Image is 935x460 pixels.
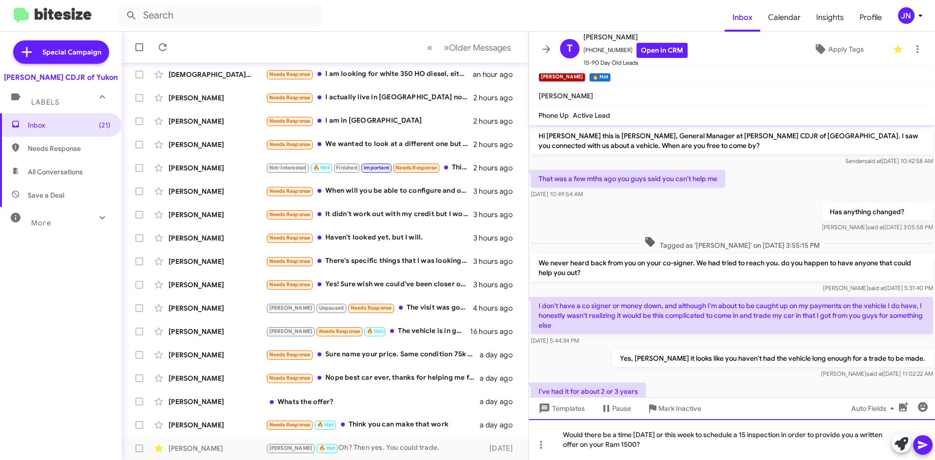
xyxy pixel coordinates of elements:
[531,337,579,344] span: [DATE] 5:44:34 PM
[531,190,583,198] span: [DATE] 10:49:54 AM
[266,326,470,337] div: The vehicle is in good conditions. Has 170k miles.
[269,94,311,101] span: Needs Response
[31,98,59,107] span: Labels
[28,167,83,177] span: All Conversations
[473,93,521,103] div: 2 hours ago
[168,420,266,430] div: [PERSON_NAME]
[28,144,111,153] span: Needs Response
[725,3,760,32] a: Inbox
[593,400,639,417] button: Pause
[269,235,311,241] span: Needs Response
[266,397,480,406] div: Whats the offer?
[808,3,852,32] span: Insights
[266,372,480,384] div: Nope best car ever, thanks for helping me find her!
[843,400,906,417] button: Auto Fields
[480,397,521,406] div: a day ago
[480,420,521,430] div: a day ago
[531,254,933,281] p: We never heard back from you on your co-signer. We had tried to reach you. do you happen to have ...
[845,157,933,165] span: Sender [DATE] 10:42:58 AM
[319,305,344,311] span: Unpaused
[573,111,610,120] span: Active Lead
[864,157,881,165] span: said at
[266,279,473,290] div: Yes! Sure wish we could've been closer on the deal. We sure like the new ram we drove. Thank you ...
[266,232,473,243] div: Haven't looked yet, but I will.
[269,165,307,171] span: Not-Interested
[168,350,266,360] div: [PERSON_NAME]
[168,210,266,220] div: [PERSON_NAME]
[480,350,521,360] div: a day ago
[269,188,311,194] span: Needs Response
[531,127,933,154] p: Hi [PERSON_NAME] this is [PERSON_NAME], General Manager at [PERSON_NAME] CDJR of [GEOGRAPHIC_DATA...
[640,236,823,250] span: Tagged as '[PERSON_NAME]' on [DATE] 3:55:15 PM
[421,37,438,57] button: Previous
[13,40,109,64] a: Special Campaign
[266,162,473,173] div: This Jeep has a 6.4 Hemi conversion done to it by RubiTrux. It is a $30,000 to buy the kit. I wil...
[470,327,521,336] div: 16 hours ago
[639,400,709,417] button: Mark Inactive
[531,170,725,187] p: That was a few mths ago you guys said you can't help me
[852,3,890,32] a: Profile
[168,327,266,336] div: [PERSON_NAME]
[851,400,898,417] span: Auto Fields
[531,297,933,334] p: I don't have a co signer or money down, and although I'm about to be caught up on my payments on ...
[367,328,383,334] span: 🔥 Hot
[266,185,473,197] div: When will you be able to configure and order the 2026 model year ?
[336,165,357,171] span: Finished
[529,419,935,460] div: Would there be a time [DATE] or this week to schedule a 15 inspection in order to provide you a w...
[266,139,473,150] div: We wanted to look at a different one but it wasn't there at the time.
[168,257,266,266] div: [PERSON_NAME]
[269,445,313,451] span: [PERSON_NAME]
[449,42,511,53] span: Older Messages
[168,443,266,453] div: [PERSON_NAME]
[473,116,521,126] div: 2 hours ago
[760,3,808,32] a: Calendar
[473,303,521,313] div: 4 hours ago
[531,383,646,400] p: I've had it for about 2 or 3 years
[364,165,389,171] span: Important
[485,443,521,453] div: [DATE]
[583,58,688,68] span: 15-90 Day Old Leads
[395,165,437,171] span: Needs Response
[168,233,266,243] div: [PERSON_NAME]
[317,422,334,428] span: 🔥 Hot
[473,257,521,266] div: 3 hours ago
[168,186,266,196] div: [PERSON_NAME]
[473,280,521,290] div: 3 hours ago
[269,351,311,358] span: Needs Response
[269,328,313,334] span: [PERSON_NAME]
[438,37,517,57] button: Next
[269,141,311,147] span: Needs Response
[427,41,432,54] span: «
[168,70,266,79] div: [DEMOGRAPHIC_DATA][PERSON_NAME]
[269,422,311,428] span: Needs Response
[168,140,266,149] div: [PERSON_NAME]
[168,163,266,173] div: [PERSON_NAME]
[473,186,521,196] div: 3 hours ago
[636,43,688,58] a: Open in CRM
[168,93,266,103] div: [PERSON_NAME]
[28,120,111,130] span: Inbox
[822,203,933,221] p: Has anything changed?
[269,211,311,218] span: Needs Response
[473,70,521,79] div: an hour ago
[31,219,51,227] span: More
[99,120,111,130] span: (21)
[269,305,313,311] span: [PERSON_NAME]
[823,284,933,292] span: [PERSON_NAME] [DATE] 5:31:40 PM
[473,210,521,220] div: 3 hours ago
[269,71,311,77] span: Needs Response
[319,328,360,334] span: Needs Response
[788,40,888,58] button: Apply Tags
[118,4,322,27] input: Search
[269,281,311,288] span: Needs Response
[589,73,610,82] small: 🔥 Hot
[539,111,569,120] span: Phone Up
[319,445,336,451] span: 🔥 Hot
[168,397,266,406] div: [PERSON_NAME]
[266,115,473,127] div: I am in [GEOGRAPHIC_DATA]
[269,375,311,381] span: Needs Response
[612,350,933,367] p: Yes, [PERSON_NAME] it looks like you haven't had the vehicle long enough for a trade to be made.
[537,400,585,417] span: Templates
